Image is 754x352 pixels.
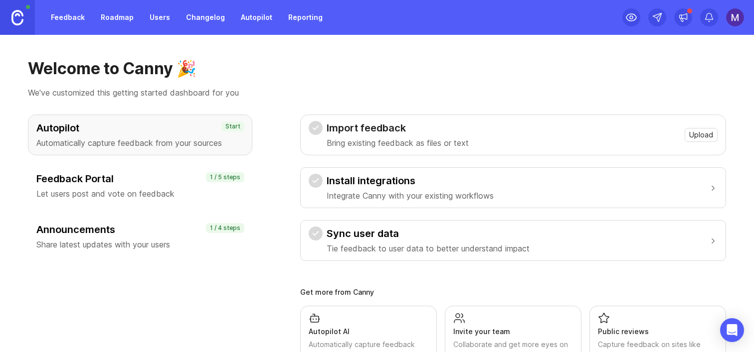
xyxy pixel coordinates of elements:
p: Automatically capture feedback from your sources [36,137,244,149]
p: We've customized this getting started dashboard for you [28,87,726,99]
p: Share latest updates with your users [36,238,244,250]
p: Bring existing feedback as files or text [327,137,469,149]
p: Start [225,122,240,130]
div: Autopilot AI [309,326,428,337]
h3: Import feedback [327,121,469,135]
div: Open Intercom Messenger [720,318,744,342]
a: Reporting [282,8,329,26]
h3: Install integrations [327,174,494,188]
h3: Autopilot [36,121,244,135]
img: Mohamed Rafi [726,8,744,26]
div: Get more from Canny [300,289,726,296]
p: Integrate Canny with your existing workflows [327,190,494,202]
span: Upload [689,130,713,140]
p: 1 / 4 steps [210,224,240,232]
a: Roadmap [95,8,140,26]
a: Feedback [45,8,91,26]
p: Let users post and vote on feedback [36,188,244,200]
a: Users [144,8,176,26]
h3: Announcements [36,223,244,236]
a: Changelog [180,8,231,26]
a: Autopilot [235,8,278,26]
p: 1 / 5 steps [210,173,240,181]
button: Install integrationsIntegrate Canny with your existing workflows [309,168,718,208]
button: Upload [685,128,718,142]
p: Tie feedback to user data to better understand impact [327,242,530,254]
button: AutopilotAutomatically capture feedback from your sourcesStart [28,115,252,155]
button: Feedback PortalLet users post and vote on feedback1 / 5 steps [28,165,252,206]
h3: Feedback Portal [36,172,244,186]
h3: Sync user data [327,227,530,240]
div: Invite your team [453,326,573,337]
button: Sync user dataTie feedback to user data to better understand impact [309,221,718,260]
div: Public reviews [598,326,718,337]
button: AnnouncementsShare latest updates with your users1 / 4 steps [28,216,252,257]
h1: Welcome to Canny 🎉 [28,59,726,79]
img: Canny Home [11,10,23,25]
